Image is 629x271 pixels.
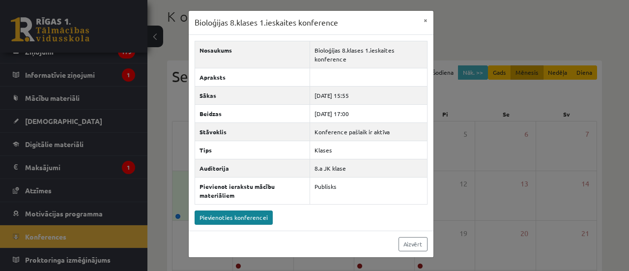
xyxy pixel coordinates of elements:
[310,177,427,204] td: Publisks
[195,177,310,204] th: Pievienot ierakstu mācību materiāliem
[310,159,427,177] td: 8.a JK klase
[310,122,427,141] td: Konference pašlaik ir aktīva
[310,104,427,122] td: [DATE] 17:00
[418,11,433,30] button: ×
[399,237,428,251] a: Aizvērt
[195,141,310,159] th: Tips
[195,68,310,86] th: Apraksts
[195,17,338,29] h3: Bioloģijas 8.klases 1.ieskaites konference
[310,41,427,68] td: Bioloģijas 8.klases 1.ieskaites konference
[195,104,310,122] th: Beidzas
[195,41,310,68] th: Nosaukums
[195,86,310,104] th: Sākas
[310,141,427,159] td: Klases
[310,86,427,104] td: [DATE] 15:55
[195,211,273,225] a: Pievienoties konferencei
[195,159,310,177] th: Auditorija
[195,122,310,141] th: Stāvoklis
